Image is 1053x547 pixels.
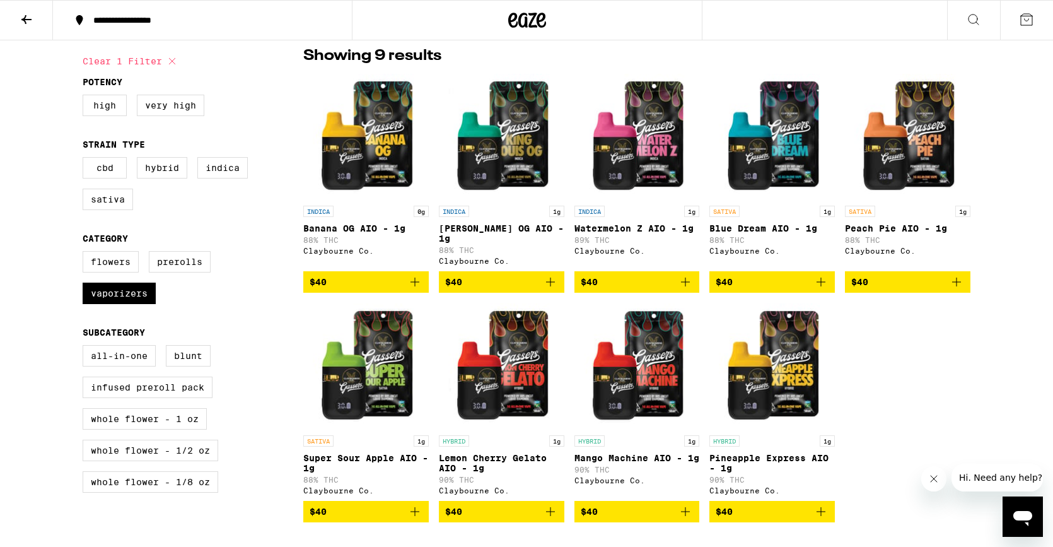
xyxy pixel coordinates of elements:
[845,73,970,271] a: Open page for Peach Pie AIO - 1g from Claybourne Co.
[845,223,970,233] p: Peach Pie AIO - 1g
[709,236,835,244] p: 88% THC
[439,476,564,484] p: 90% THC
[439,206,469,217] p: INDICA
[303,486,429,495] div: Claybourne Co.
[709,206,740,217] p: SATIVA
[921,466,946,491] iframe: Close message
[303,435,334,447] p: SATIVA
[83,440,218,461] label: Whole Flower - 1/2 oz
[581,507,598,517] span: $40
[83,251,139,273] label: Flowers
[684,435,699,447] p: 1g
[439,73,564,199] img: Claybourne Co. - King Louis OG AIO - 1g
[549,206,564,217] p: 1g
[709,271,835,293] button: Add to bag
[574,271,700,293] button: Add to bag
[574,435,605,447] p: HYBRID
[845,73,970,199] img: Claybourne Co. - Peach Pie AIO - 1g
[709,476,835,484] p: 90% THC
[955,206,970,217] p: 1g
[439,453,564,473] p: Lemon Cherry Gelato AIO - 1g
[574,223,700,233] p: Watermelon Z AIO - 1g
[1003,497,1043,537] iframe: Button to launch messaging window
[709,486,835,495] div: Claybourne Co.
[83,95,127,116] label: High
[83,345,156,367] label: All-In-One
[820,206,835,217] p: 1g
[414,206,429,217] p: 0g
[951,464,1043,491] iframe: Message from company
[845,247,970,255] div: Claybourne Co.
[574,303,700,501] a: Open page for Mango Machine AIO - 1g from Claybourne Co.
[83,139,145,150] legend: Strain Type
[149,251,211,273] label: Prerolls
[414,435,429,447] p: 1g
[574,466,700,474] p: 90% THC
[439,303,564,429] img: Claybourne Co. - Lemon Cherry Gelato AIO - 1g
[709,453,835,473] p: Pineapple Express AIO - 1g
[716,277,733,287] span: $40
[709,73,835,199] img: Claybourne Co. - Blue Dream AIO - 1g
[439,223,564,244] p: [PERSON_NAME] OG AIO - 1g
[83,189,133,210] label: Sativa
[445,507,462,517] span: $40
[303,206,334,217] p: INDICA
[310,277,327,287] span: $40
[574,73,700,199] img: Claybourne Co. - Watermelon Z AIO - 1g
[574,501,700,522] button: Add to bag
[303,73,429,271] a: Open page for Banana OG AIO - 1g from Claybourne Co.
[439,303,564,501] a: Open page for Lemon Cherry Gelato AIO - 1g from Claybourne Co.
[137,95,204,116] label: Very High
[83,233,128,244] legend: Category
[684,206,699,217] p: 1g
[445,277,462,287] span: $40
[303,476,429,484] p: 88% THC
[137,157,187,179] label: Hybrid
[574,73,700,271] a: Open page for Watermelon Z AIO - 1g from Claybourne Co.
[439,257,564,265] div: Claybourne Co.
[310,507,327,517] span: $40
[574,476,700,485] div: Claybourne Co.
[549,435,564,447] p: 1g
[303,501,429,522] button: Add to bag
[574,206,605,217] p: INDICA
[303,453,429,473] p: Super Sour Apple AIO - 1g
[83,377,212,398] label: Infused Preroll Pack
[197,157,248,179] label: Indica
[845,206,875,217] p: SATIVA
[820,435,835,447] p: 1g
[303,303,429,429] img: Claybourne Co. - Super Sour Apple AIO - 1g
[709,435,740,447] p: HYBRID
[166,345,211,367] label: Blunt
[303,271,429,293] button: Add to bag
[439,501,564,522] button: Add to bag
[83,283,156,304] label: Vaporizers
[845,236,970,244] p: 88% THC
[709,303,835,429] img: Claybourne Co. - Pineapple Express AIO - 1g
[303,247,429,255] div: Claybourne Co.
[709,73,835,271] a: Open page for Blue Dream AIO - 1g from Claybourne Co.
[83,77,122,87] legend: Potency
[303,236,429,244] p: 88% THC
[439,246,564,254] p: 88% THC
[439,271,564,293] button: Add to bag
[709,223,835,233] p: Blue Dream AIO - 1g
[709,501,835,522] button: Add to bag
[303,223,429,233] p: Banana OG AIO - 1g
[845,271,970,293] button: Add to bag
[574,247,700,255] div: Claybourne Co.
[439,486,564,495] div: Claybourne Co.
[709,303,835,501] a: Open page for Pineapple Express AIO - 1g from Claybourne Co.
[83,45,180,77] button: Clear 1 filter
[83,471,218,493] label: Whole Flower - 1/8 oz
[709,247,835,255] div: Claybourne Co.
[439,435,469,447] p: HYBRID
[581,277,598,287] span: $40
[574,236,700,244] p: 89% THC
[303,45,441,67] p: Showing 9 results
[83,408,207,430] label: Whole Flower - 1 oz
[83,327,145,338] legend: Subcategory
[303,73,429,199] img: Claybourne Co. - Banana OG AIO - 1g
[574,303,700,429] img: Claybourne Co. - Mango Machine AIO - 1g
